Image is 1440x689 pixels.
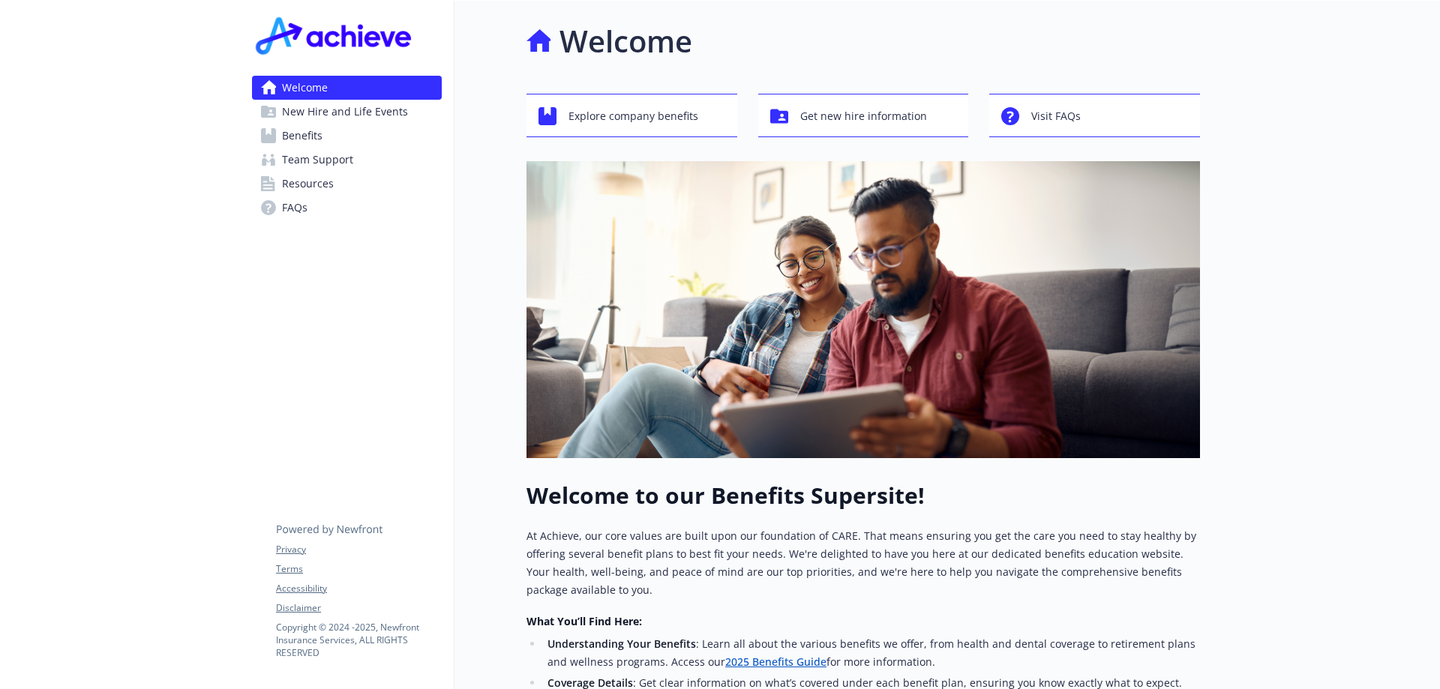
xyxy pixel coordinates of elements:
a: Accessibility [276,582,441,595]
span: FAQs [282,196,307,220]
a: FAQs [252,196,442,220]
span: Benefits [282,124,322,148]
a: Welcome [252,76,442,100]
span: Get new hire information [800,102,927,130]
h1: Welcome [559,19,692,64]
span: Resources [282,172,334,196]
a: Benefits [252,124,442,148]
button: Get new hire information [758,94,969,137]
a: New Hire and Life Events [252,100,442,124]
span: Explore company benefits [568,102,698,130]
img: overview page banner [526,161,1200,458]
a: Disclaimer [276,601,441,615]
strong: Understanding Your Benefits [547,637,696,651]
a: Privacy [276,543,441,556]
a: Resources [252,172,442,196]
span: Team Support [282,148,353,172]
button: Explore company benefits [526,94,737,137]
button: Visit FAQs [989,94,1200,137]
span: New Hire and Life Events [282,100,408,124]
p: Copyright © 2024 - 2025 , Newfront Insurance Services, ALL RIGHTS RESERVED [276,621,441,659]
a: 2025 Benefits Guide [725,655,826,669]
li: : Learn all about the various benefits we offer, from health and dental coverage to retirement pl... [543,635,1200,671]
span: Visit FAQs [1031,102,1081,130]
a: Team Support [252,148,442,172]
h1: Welcome to our Benefits Supersite! [526,482,1200,509]
strong: What You’ll Find Here: [526,614,642,628]
p: At Achieve, our core values are built upon our foundation of CARE. That means ensuring you get th... [526,527,1200,599]
a: Terms [276,562,441,576]
span: Welcome [282,76,328,100]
